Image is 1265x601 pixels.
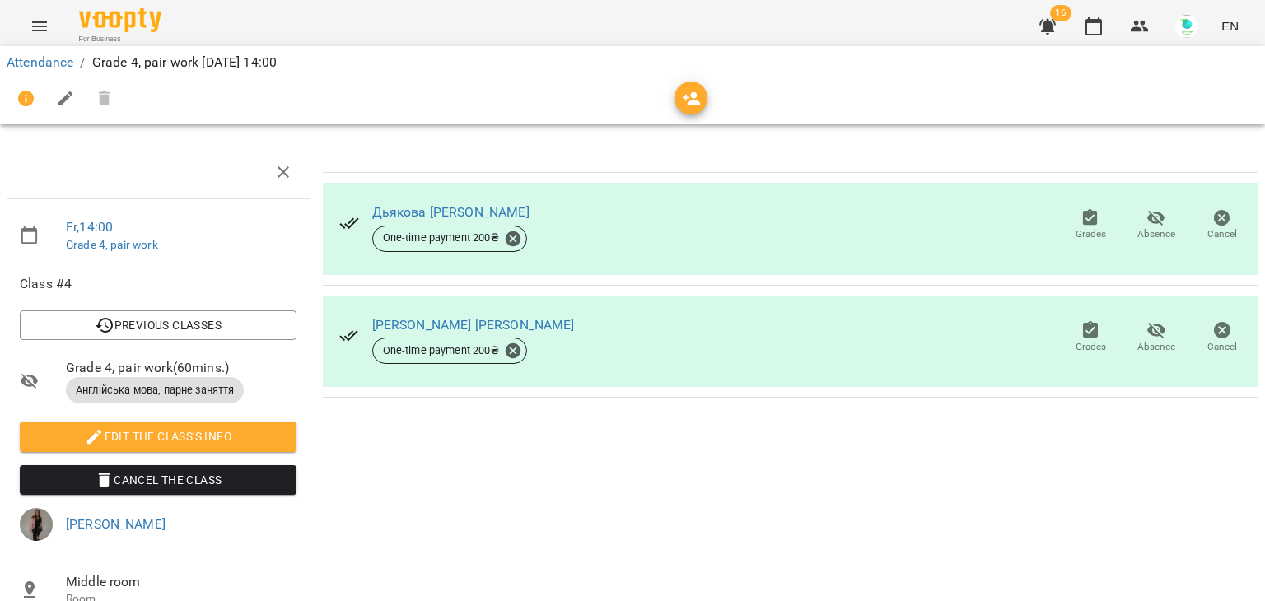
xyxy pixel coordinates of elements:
[20,310,296,340] button: Previous Classes
[20,7,59,46] button: Menu
[66,383,244,398] span: Англійська мова, парне заняття
[20,274,296,294] span: Class #4
[1076,340,1106,354] span: Grades
[372,204,530,220] a: Дьякова [PERSON_NAME]
[1123,203,1189,249] button: Absence
[66,572,296,592] span: Middle room
[373,231,509,245] span: One-time payment 200 ₴
[33,426,283,446] span: Edit the class's Info
[1215,11,1245,41] button: EN
[33,315,283,335] span: Previous Classes
[66,238,158,251] a: Grade 4, pair work
[20,422,296,451] button: Edit the class's Info
[1076,227,1106,241] span: Grades
[20,465,296,495] button: Cancel the class
[79,8,161,32] img: Voopty Logo
[66,516,166,532] a: [PERSON_NAME]
[1137,340,1175,354] span: Absence
[1057,203,1123,249] button: Grades
[372,226,527,252] div: One-time payment 200₴
[1050,5,1071,21] span: 16
[1207,227,1237,241] span: Cancel
[66,219,113,235] a: Fr , 14:00
[373,343,509,358] span: One-time payment 200 ₴
[1207,340,1237,354] span: Cancel
[1175,15,1198,38] img: bbf80086e43e73aae20379482598e1e8.jpg
[80,53,85,72] li: /
[1057,314,1123,361] button: Grades
[92,53,278,72] p: Grade 4, pair work [DATE] 14:00
[372,338,527,364] div: One-time payment 200₴
[7,54,73,70] a: Attendance
[33,470,283,490] span: Cancel the class
[1137,227,1175,241] span: Absence
[372,317,575,333] a: [PERSON_NAME] [PERSON_NAME]
[66,358,296,378] span: Grade 4, pair work ( 60 mins. )
[20,508,53,541] img: 5a196e5a3ecece01ad28c9ee70ffa9da.jpg
[1189,203,1255,249] button: Cancel
[7,53,1258,72] nav: breadcrumb
[79,34,161,44] span: For Business
[1221,17,1239,35] span: EN
[1123,314,1189,361] button: Absence
[1189,314,1255,361] button: Cancel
